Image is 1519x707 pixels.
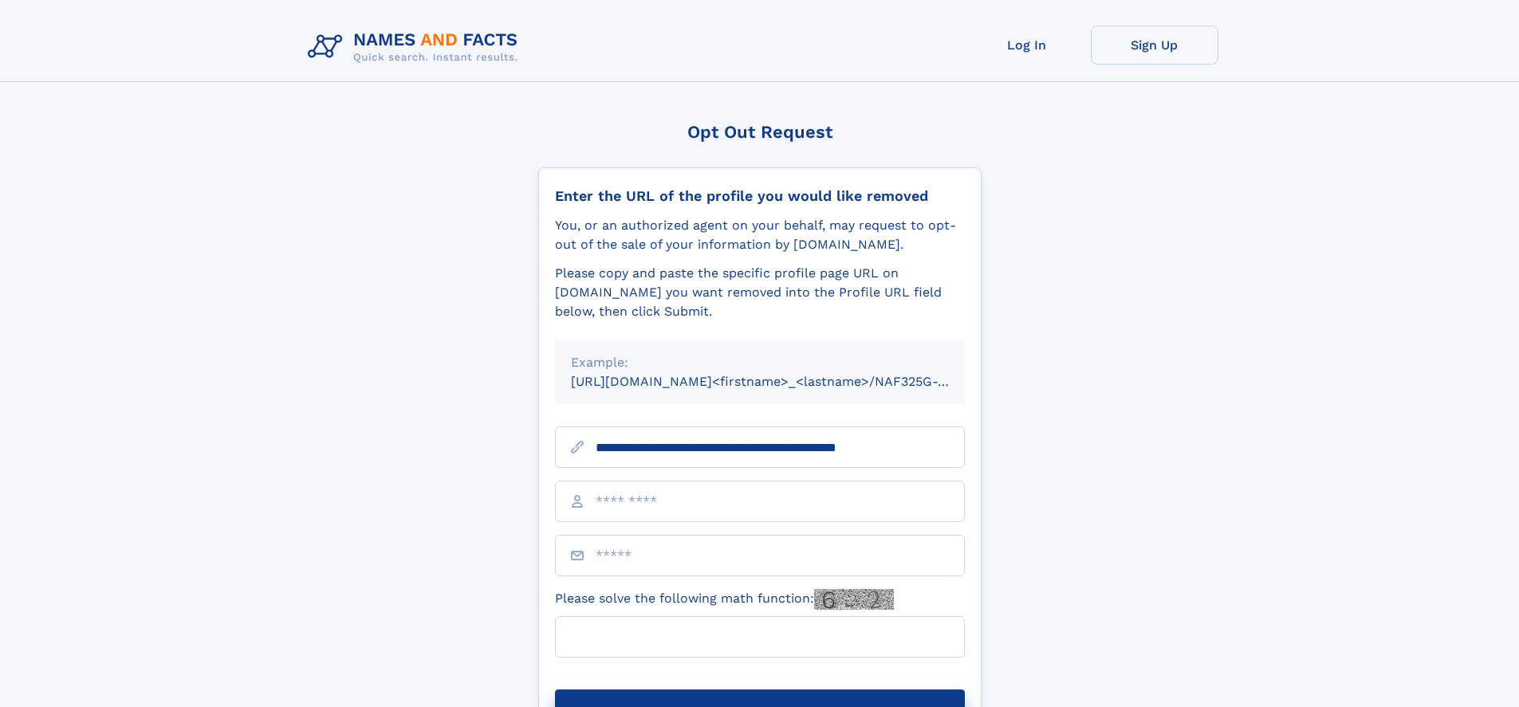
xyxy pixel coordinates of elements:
img: Logo Names and Facts [301,26,531,69]
div: Please copy and paste the specific profile page URL on [DOMAIN_NAME] you want removed into the Pr... [555,264,965,321]
small: [URL][DOMAIN_NAME]<firstname>_<lastname>/NAF325G-xxxxxxxx [571,374,995,389]
div: You, or an authorized agent on your behalf, may request to opt-out of the sale of your informatio... [555,216,965,254]
div: Opt Out Request [538,122,982,142]
a: Sign Up [1091,26,1218,65]
div: Example: [571,353,949,372]
label: Please solve the following math function: [555,589,894,610]
div: Enter the URL of the profile you would like removed [555,187,965,205]
a: Log In [963,26,1091,65]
